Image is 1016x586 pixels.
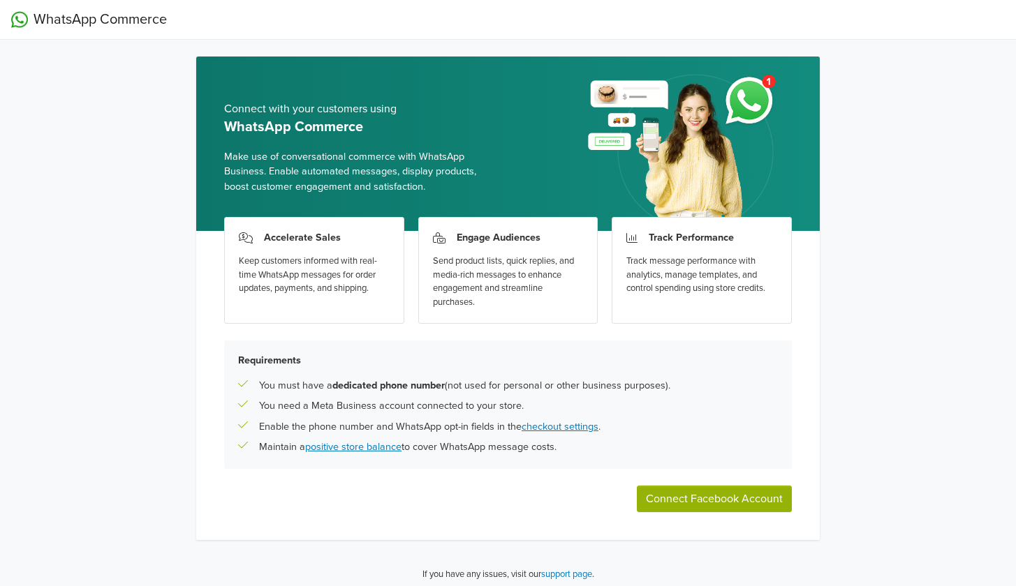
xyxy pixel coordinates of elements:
div: Track message performance with analytics, manage templates, and control spending using store cred... [626,255,777,296]
h5: Requirements [238,354,778,366]
a: support page [541,569,592,580]
a: positive store balance [305,441,402,453]
img: whatsapp_setup_banner [576,66,792,231]
span: Make use of conversational commerce with WhatsApp Business. Enable automated messages, display pr... [224,149,497,195]
p: You need a Meta Business account connected to your store. [259,398,524,414]
p: If you have any issues, visit our . [422,568,594,582]
p: Enable the phone number and WhatsApp opt-in fields in the . [259,419,601,435]
h5: Connect with your customers using [224,103,497,116]
span: WhatsApp Commerce [34,9,167,30]
div: Send product lists, quick replies, and media-rich messages to enhance engagement and streamline p... [433,255,584,309]
h3: Accelerate Sales [264,232,341,243]
a: checkout settings [522,421,598,433]
p: Maintain a to cover WhatsApp message costs. [259,439,557,455]
button: Connect Facebook Account [637,486,792,512]
p: You must have a (not used for personal or other business purposes). [259,378,670,393]
div: Keep customers informed with real-time WhatsApp messages for order updates, payments, and shipping. [239,255,390,296]
img: WhatsApp [11,11,28,28]
h5: WhatsApp Commerce [224,119,497,135]
h3: Track Performance [649,232,734,243]
b: dedicated phone number [332,380,445,391]
h3: Engage Audiences [457,232,540,243]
